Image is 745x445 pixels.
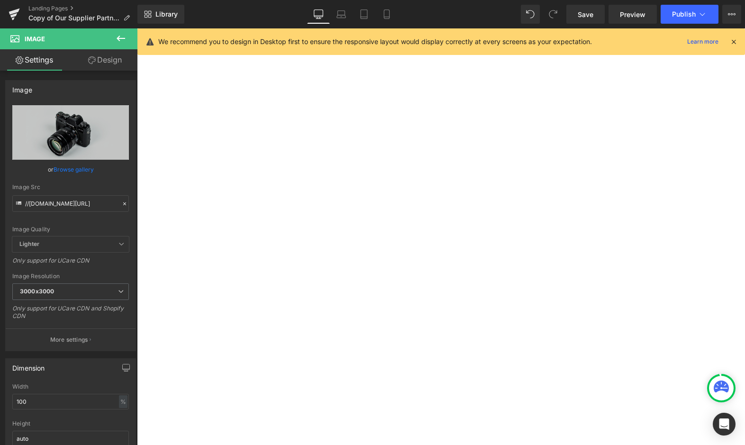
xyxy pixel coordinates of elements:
[330,5,353,24] a: Laptop
[12,420,129,427] div: Height
[713,413,736,436] div: Open Intercom Messenger
[12,394,129,409] input: auto
[137,5,184,24] a: New Library
[71,49,139,71] a: Design
[119,395,127,408] div: %
[12,383,129,390] div: Width
[672,10,696,18] span: Publish
[155,10,178,18] span: Library
[544,5,563,24] button: Redo
[620,9,645,19] span: Preview
[12,257,129,271] div: Only support for UCare CDN
[20,288,54,295] b: 3000x3000
[353,5,375,24] a: Tablet
[54,161,94,178] a: Browse gallery
[12,164,129,174] div: or
[6,328,136,351] button: More settings
[28,14,119,22] span: Copy of Our Supplier Partnerships (AW25)
[722,5,741,24] button: More
[12,359,45,372] div: Dimension
[28,5,137,12] a: Landing Pages
[307,5,330,24] a: Desktop
[12,81,32,94] div: Image
[50,336,88,344] p: More settings
[661,5,718,24] button: Publish
[12,305,129,326] div: Only support for UCare CDN and Shopify CDN
[19,240,39,247] b: Lighter
[578,9,593,19] span: Save
[521,5,540,24] button: Undo
[25,35,45,43] span: Image
[12,226,129,233] div: Image Quality
[683,36,722,47] a: Learn more
[12,184,129,191] div: Image Src
[609,5,657,24] a: Preview
[12,273,129,280] div: Image Resolution
[158,36,592,47] p: We recommend you to design in Desktop first to ensure the responsive layout would display correct...
[12,195,129,212] input: Link
[375,5,398,24] a: Mobile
